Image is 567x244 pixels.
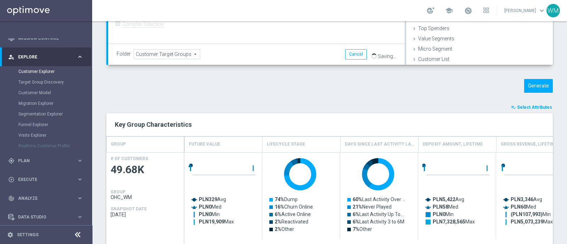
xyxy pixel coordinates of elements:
text: Active Online [275,211,311,217]
text: Avg [511,197,542,202]
text: Min [433,211,454,217]
div: Plan [8,158,77,164]
button: Cancel [345,49,367,59]
text: Med [511,204,536,210]
span: Value Segments [418,36,454,41]
h4: Future Value [189,138,220,151]
h4: Gross Revenue, Lifetime [501,138,557,151]
text: Other [353,226,372,232]
button: play_circle_outline Execute keyboard_arrow_right [8,177,84,182]
text: Min [199,211,220,217]
tspan: PLN5,073,239 [511,219,543,225]
span: 2025-08-25 [111,212,180,217]
text: Avg [433,197,464,202]
i: settings [7,232,13,238]
div: Funnel Explorer [18,119,91,130]
i: keyboard_arrow_right [77,176,83,183]
div: Visits Explorer [18,130,91,141]
h2: Key Group Characteristics [115,120,544,129]
tspan: 6% [353,219,359,225]
button: Mission Control [8,35,84,41]
span: Customer List [418,56,449,62]
tspan: PLN0 [199,211,212,217]
tspan: 16% [275,204,284,210]
text: Last Activity Over … [353,197,405,202]
i: keyboard_arrow_right [77,157,83,164]
div: Migration Explorer [18,98,91,109]
div: Customer Model [18,87,91,98]
h4: GROUP [111,189,125,194]
text: Last Activity Up To… [353,211,404,217]
tspan: PLN3,346 [511,197,533,202]
tspan: 6% [275,211,281,217]
tspan: PLN7,328,565 [433,219,465,225]
h4: Lifecycle Stage [267,138,305,151]
h4: SNAPSHOT DATE [111,206,147,211]
a: Segmentation Explorer [18,111,74,117]
span: school [445,7,453,15]
button: Data Studio keyboard_arrow_right [8,214,84,220]
span: OHC_WM [111,194,180,200]
tspan: PLN58 [433,204,448,210]
div: Data Studio [8,214,77,220]
text: Max [511,219,553,225]
tspan: 6% [353,211,359,217]
text: Med [199,204,221,210]
span: 49.68K [111,163,180,177]
tspan: (PLN107,993) [511,211,543,217]
text: Reactivated [275,219,308,225]
tspan: 60% [353,197,362,202]
a: Funnel Explorer [18,122,74,127]
button: Generate [524,79,553,93]
div: Explore [8,54,77,60]
a: Customer Model [18,90,74,96]
tspan: 21% [353,204,362,210]
a: Migration Explorer [18,101,74,106]
tspan: PLN0 [433,211,445,217]
i: person_search [8,54,15,60]
h4: Deposit Amount, Lifetime [423,138,483,151]
a: [PERSON_NAME]keyboard_arrow_down [504,5,546,16]
a: Settings [17,233,39,237]
span: Execute [18,177,77,182]
div: Execute [8,176,77,183]
text: Never Played [353,204,392,210]
tspan: 2% [275,226,281,232]
span: Micro Segment [418,46,452,52]
span: keyboard_arrow_down [538,7,546,15]
div: Press SPACE to select this row. [106,152,184,239]
tspan: 2% [275,219,281,225]
a: Visits Explorer [18,132,74,138]
a: Target Group Discovery [18,79,74,85]
i: keyboard_arrow_right [77,214,83,220]
text: Avg [199,197,226,202]
div: WM [546,4,560,17]
button: track_changes Analyze keyboard_arrow_right [8,195,84,201]
tspan: PLN329 [199,197,217,202]
button: playlist_add_check Select Attributes [510,103,553,111]
h4: Days Since Last Activity Layer, Non Depositor [345,138,414,151]
label: Folder [117,51,131,57]
tspan: PLN60 [511,204,526,210]
span: Saving... [378,53,396,59]
text: Churn Online [275,204,313,210]
i: gps_fixed [8,158,15,164]
i: keyboard_arrow_right [77,195,83,202]
text: Dump [275,197,298,202]
button: gps_fixed Plan keyboard_arrow_right [8,158,84,164]
div: Target Group Discovery [18,77,91,87]
button: person_search Explore keyboard_arrow_right [8,54,84,60]
div: Segmentation Explorer [18,109,91,119]
h4: # OF CUSTOMERS [111,156,148,161]
a: Customer Explorer [18,69,74,74]
h4: GROUP [111,138,126,151]
i: playlist_add_check [511,105,516,110]
div: Customer Explorer [18,66,91,77]
div: Mission Control [8,29,83,47]
text: Min [511,211,551,217]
